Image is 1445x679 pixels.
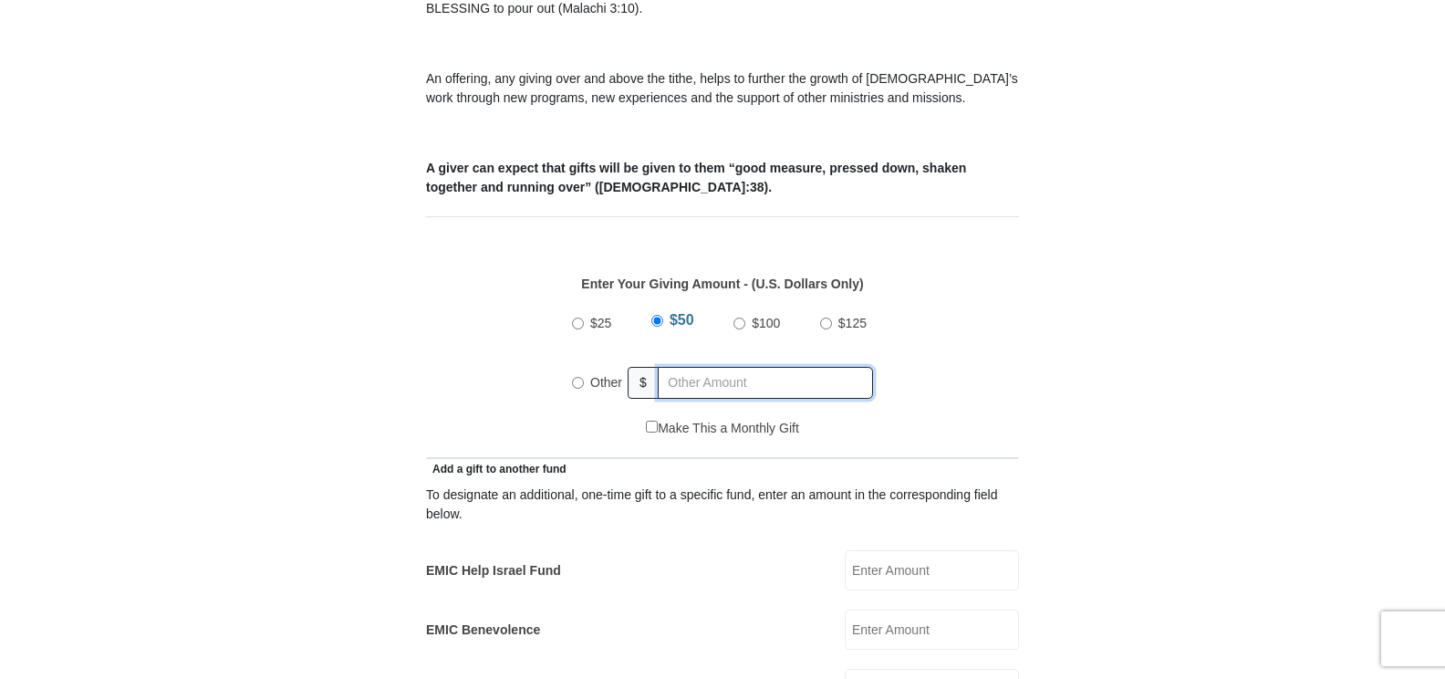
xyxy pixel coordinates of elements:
[845,610,1019,650] input: Enter Amount
[590,375,622,390] span: Other
[838,316,867,330] span: $125
[426,561,561,580] label: EMIC Help Israel Fund
[426,69,1019,108] p: An offering, any giving over and above the tithe, helps to further the growth of [DEMOGRAPHIC_DAT...
[752,316,780,330] span: $100
[581,277,863,291] strong: Enter Your Giving Amount - (U.S. Dollars Only)
[628,367,659,399] span: $
[845,550,1019,590] input: Enter Amount
[658,367,873,399] input: Other Amount
[426,486,1019,524] div: To designate an additional, one-time gift to a specific fund, enter an amount in the correspondin...
[670,312,694,328] span: $50
[646,419,799,438] label: Make This a Monthly Gift
[646,421,658,433] input: Make This a Monthly Gift
[590,316,611,330] span: $25
[426,161,966,194] b: A giver can expect that gifts will be given to them “good measure, pressed down, shaken together ...
[426,463,567,475] span: Add a gift to another fund
[426,621,540,640] label: EMIC Benevolence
